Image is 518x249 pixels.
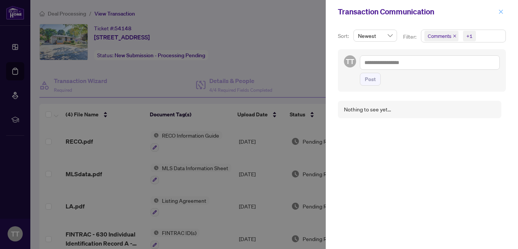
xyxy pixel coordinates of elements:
[360,73,381,86] button: Post
[346,56,354,67] span: TT
[358,30,392,41] span: Newest
[403,33,418,41] p: Filter:
[338,6,496,17] div: Transaction Communication
[344,105,391,114] div: Nothing to see yet...
[338,32,350,40] p: Sort:
[424,31,458,41] span: Comments
[428,32,451,40] span: Comments
[453,34,457,38] span: close
[466,32,472,40] div: +1
[498,9,504,14] span: close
